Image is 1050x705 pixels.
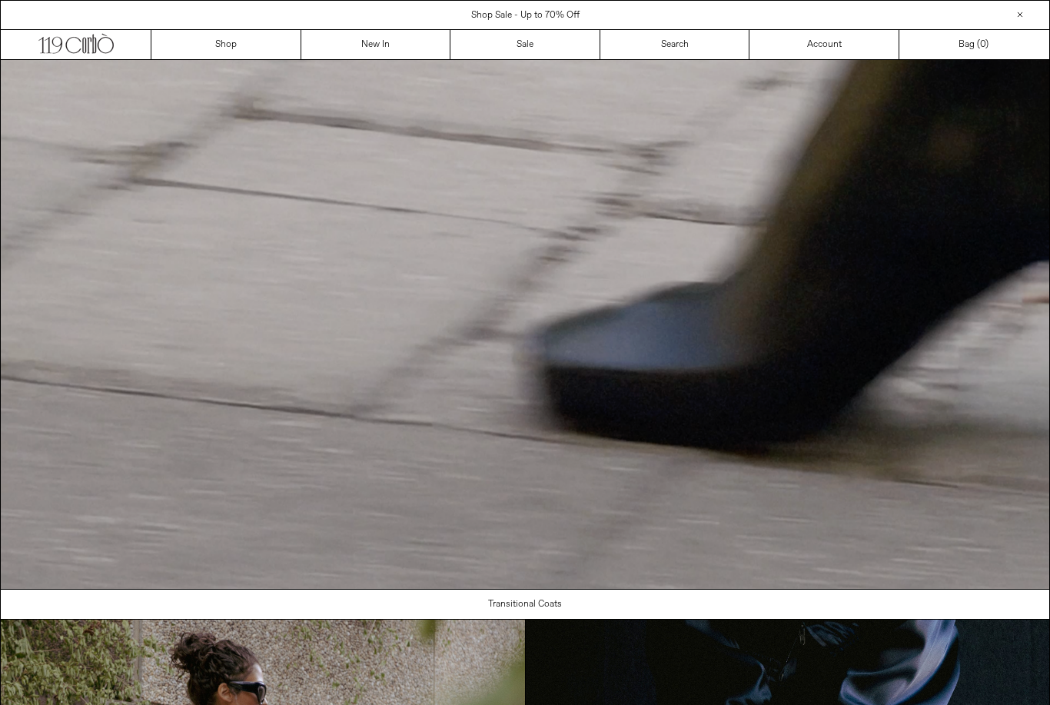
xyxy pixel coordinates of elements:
[899,30,1049,59] a: Bag ()
[749,30,899,59] a: Account
[1,590,1050,619] a: Transitional Coats
[151,30,301,59] a: Shop
[450,30,600,59] a: Sale
[301,30,451,59] a: New In
[980,38,985,51] span: 0
[1,60,1049,589] video: Your browser does not support the video tag.
[471,9,580,22] a: Shop Sale - Up to 70% Off
[980,38,989,52] span: )
[1,580,1049,593] a: Your browser does not support the video tag.
[600,30,750,59] a: Search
